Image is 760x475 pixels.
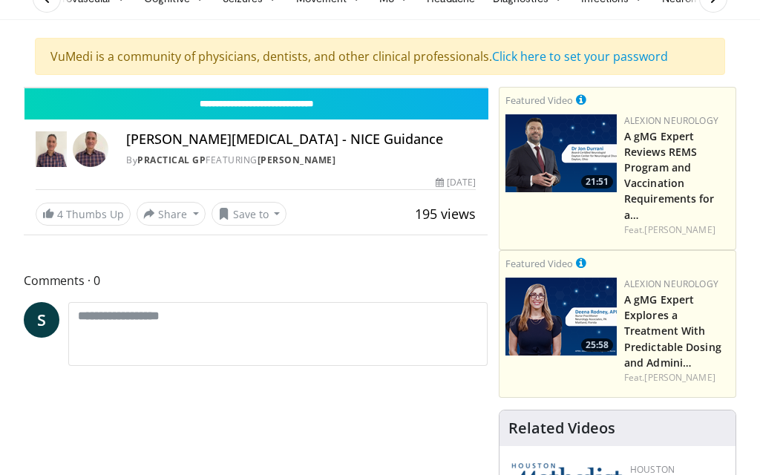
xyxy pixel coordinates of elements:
button: Save to [212,202,287,226]
span: Comments 0 [24,271,488,290]
button: Share [137,202,206,226]
a: Click here to set your password [492,48,668,65]
span: 195 views [415,205,476,223]
span: 25:58 [581,338,613,352]
img: Avatar [73,131,108,167]
a: 21:51 [505,114,617,192]
a: Practical GP [137,154,206,166]
span: 4 [57,207,63,221]
span: 21:51 [581,175,613,189]
h4: [PERSON_NAME][MEDICAL_DATA] - NICE Guidance [126,131,476,148]
a: S [24,302,59,338]
a: [PERSON_NAME] [644,223,715,236]
a: A gMG Expert Reviews REMS Program and Vaccination Requirements for a… [624,129,715,222]
small: Featured Video [505,257,573,270]
small: Featured Video [505,94,573,107]
img: 1526bf50-c14a-4ee6-af9f-da835a6371ef.png.150x105_q85_crop-smart_upscale.png [505,114,617,192]
a: A gMG Expert Explores a Treatment With Predictable Dosing and Admini… [624,292,721,369]
a: 4 Thumbs Up [36,203,131,226]
a: [PERSON_NAME] [258,154,336,166]
img: Practical GP [36,131,67,167]
a: 25:58 [505,278,617,356]
a: Alexion Neurology [624,278,718,290]
div: Feat. [624,371,730,384]
img: 55ef5a72-a204-42b0-ba67-a2f597bcfd60.png.150x105_q85_crop-smart_upscale.png [505,278,617,356]
div: VuMedi is a community of physicians, dentists, and other clinical professionals. [35,38,725,75]
div: Feat. [624,223,730,237]
a: [PERSON_NAME] [644,371,715,384]
h4: Related Videos [508,419,615,437]
div: By FEATURING [126,154,476,167]
a: Alexion Neurology [624,114,718,127]
div: [DATE] [436,176,476,189]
